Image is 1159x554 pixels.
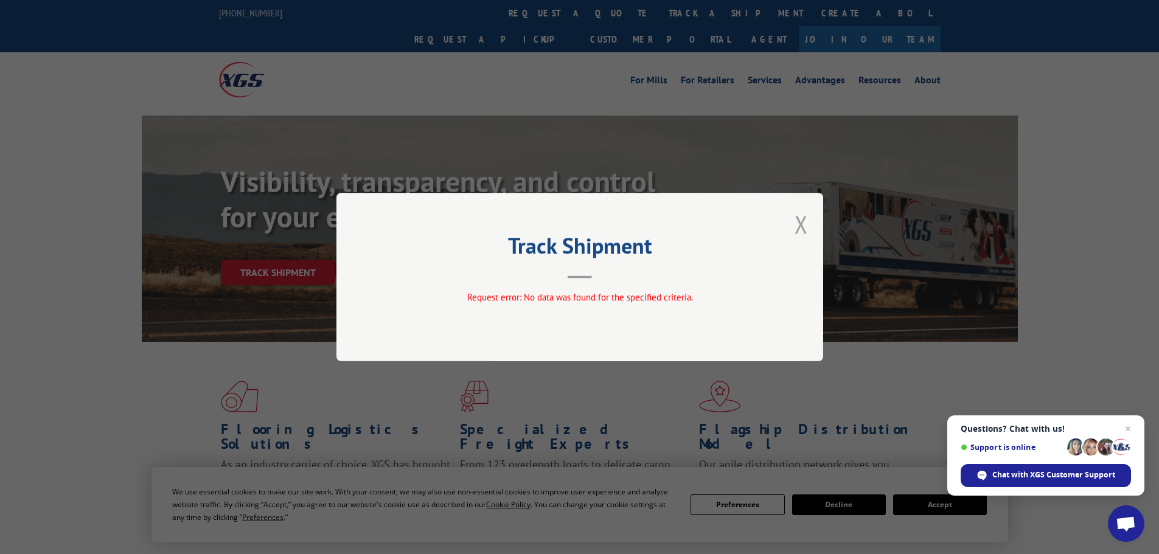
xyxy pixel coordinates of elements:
span: Support is online [961,443,1063,452]
span: Request error: No data was found for the specified criteria. [467,291,692,303]
button: Close modal [795,208,808,240]
span: Chat with XGS Customer Support [961,464,1131,487]
h2: Track Shipment [397,237,762,260]
a: Open chat [1108,505,1144,542]
span: Questions? Chat with us! [961,424,1131,434]
span: Chat with XGS Customer Support [992,469,1115,480]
